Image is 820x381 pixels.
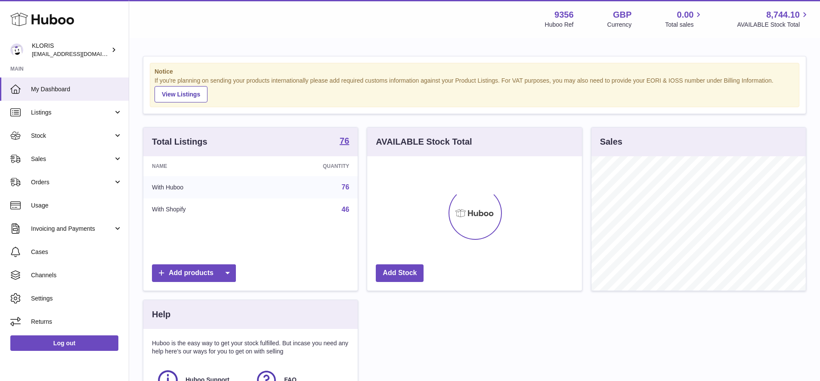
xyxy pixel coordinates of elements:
img: huboo@kloriscbd.com [10,43,23,56]
span: [EMAIL_ADDRESS][DOMAIN_NAME] [32,50,127,57]
h3: Total Listings [152,136,207,148]
span: Total sales [665,21,703,29]
div: If you're planning on sending your products internationally please add required customs informati... [155,77,795,102]
a: View Listings [155,86,207,102]
span: Sales [31,155,113,163]
span: Returns [31,318,122,326]
th: Name [143,156,259,176]
div: Huboo Ref [545,21,574,29]
h3: AVAILABLE Stock Total [376,136,472,148]
span: Invoicing and Payments [31,225,113,233]
strong: 9356 [554,9,574,21]
a: 8,744.10 AVAILABLE Stock Total [737,9,810,29]
td: With Shopify [143,198,259,221]
span: Channels [31,271,122,279]
span: Stock [31,132,113,140]
span: 8,744.10 [766,9,800,21]
div: KLORIS [32,42,109,58]
a: 76 [342,183,350,191]
a: 76 [340,136,349,147]
strong: GBP [613,9,631,21]
span: 0.00 [677,9,694,21]
span: Cases [31,248,122,256]
h3: Sales [600,136,622,148]
span: Listings [31,108,113,117]
span: Orders [31,178,113,186]
span: My Dashboard [31,85,122,93]
p: Huboo is the easy way to get your stock fulfilled. But incase you need any help here's our ways f... [152,339,349,356]
a: 46 [342,206,350,213]
a: Log out [10,335,118,351]
h3: Help [152,309,170,320]
a: Add Stock [376,264,424,282]
span: Usage [31,201,122,210]
td: With Huboo [143,176,259,198]
span: Settings [31,294,122,303]
a: 0.00 Total sales [665,9,703,29]
span: AVAILABLE Stock Total [737,21,810,29]
th: Quantity [259,156,358,176]
div: Currency [607,21,632,29]
strong: 76 [340,136,349,145]
a: Add products [152,264,236,282]
strong: Notice [155,68,795,76]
